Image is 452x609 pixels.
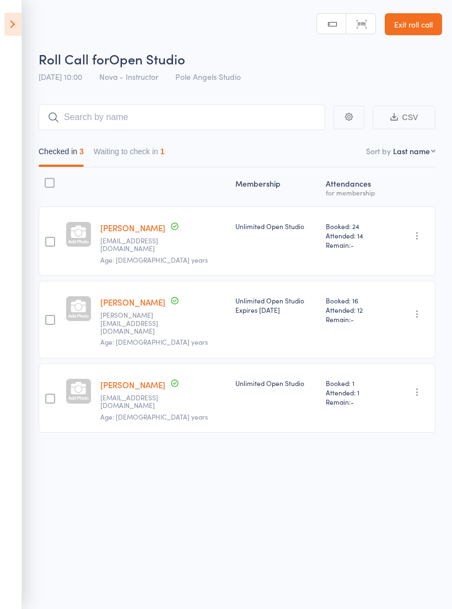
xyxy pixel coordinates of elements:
div: for membership [326,189,384,196]
span: Remain: [326,314,384,324]
span: Attended: 1 [326,388,384,397]
span: Booked: 1 [326,378,384,388]
button: Waiting to check in1 [94,142,165,167]
div: Unlimited Open Studio [235,221,317,231]
span: Remain: [326,240,384,249]
span: Nova - Instructor [99,71,158,82]
input: Search by name [39,105,325,130]
button: Checked in3 [39,142,84,167]
div: 3 [79,147,84,156]
button: CSV [373,106,435,129]
div: Expires [DATE] [235,305,317,314]
span: Booked: 24 [326,221,384,231]
span: [DATE] 10:00 [39,71,82,82]
span: Attended: 12 [326,305,384,314]
small: brittanyscarff45@gmail.com [100,394,172,410]
div: 1 [160,147,165,156]
div: Membership [231,172,321,202]
div: Unlimited Open Studio [235,378,317,388]
div: Unlimited Open Studio [235,296,317,314]
div: Atten­dances [321,172,389,202]
span: Booked: 16 [326,296,384,305]
small: prattr981@gmail.com [100,237,172,253]
a: [PERSON_NAME] [100,379,165,390]
a: [PERSON_NAME] [100,296,165,308]
span: Roll Call for [39,50,109,68]
a: [PERSON_NAME] [100,222,165,233]
span: Open Studio [109,50,185,68]
span: Remain: [326,397,384,406]
span: Pole Angels Studio [175,71,241,82]
span: - [351,397,354,406]
span: Age: [DEMOGRAPHIC_DATA] years [100,412,208,421]
div: Last name [393,145,430,156]
a: Exit roll call [385,13,442,35]
span: Age: [DEMOGRAPHIC_DATA] years [100,255,208,264]
span: - [351,240,354,249]
label: Sort by [366,145,391,156]
small: Christina@dhamali-gu-minyaarr.com [100,311,172,335]
span: - [351,314,354,324]
span: Age: [DEMOGRAPHIC_DATA] years [100,337,208,346]
span: Attended: 14 [326,231,384,240]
